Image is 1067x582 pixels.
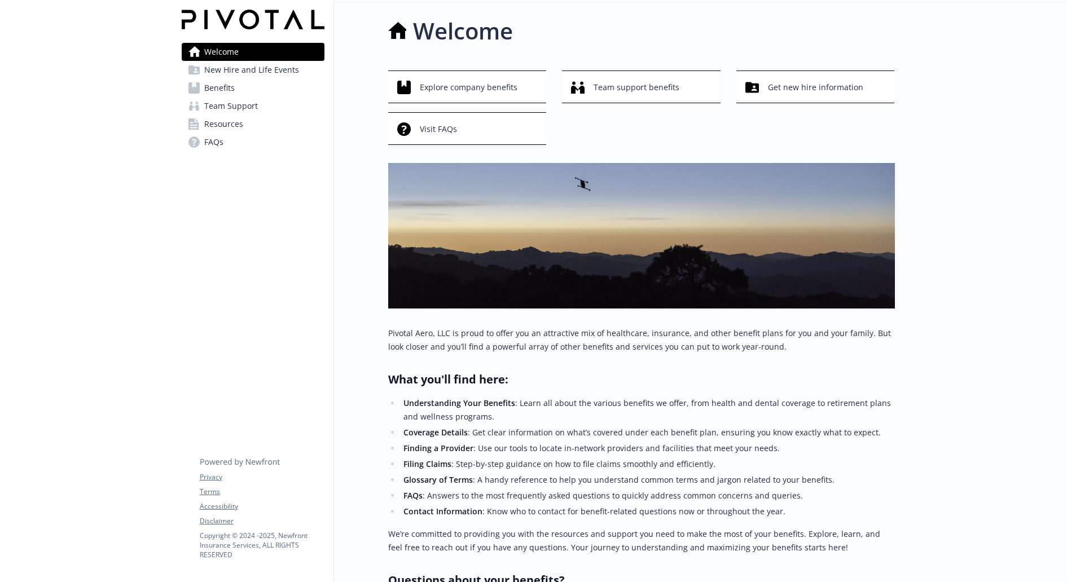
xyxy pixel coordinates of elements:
[401,473,895,487] li: : A handy reference to help you understand common terms and jargon related to your benefits.
[388,527,895,554] p: We’re committed to providing you with the resources and support you need to make the most of your...
[420,77,517,98] span: Explore company benefits
[200,516,324,526] a: Disclaimer
[403,427,468,438] strong: Coverage Details
[200,531,324,559] p: Copyright © 2024 - 2025 , Newfront Insurance Services, ALL RIGHTS RESERVED
[403,474,473,485] strong: Glossary of Terms
[736,70,895,103] button: Get new hire information
[768,77,863,98] span: Get new hire information
[388,327,895,354] p: Pivotal Aero, LLC is proud to offer you an attractive mix of healthcare, insurance, and other ben...
[403,443,473,453] strong: Finding a Provider
[401,426,895,439] li: : Get clear information on what’s covered under each benefit plan, ensuring you know exactly what...
[594,77,679,98] span: Team support benefits
[200,501,324,512] a: Accessibility
[200,487,324,497] a: Terms
[401,396,895,424] li: : Learn all about the various benefits we offer, from health and dental coverage to retirement pl...
[182,43,324,61] a: Welcome
[204,43,239,61] span: Welcome
[182,61,324,79] a: New Hire and Life Events
[200,472,324,482] a: Privacy
[182,115,324,133] a: Resources
[403,506,482,517] strong: Contact Information
[204,61,299,79] span: New Hire and Life Events
[403,398,515,408] strong: Understanding Your Benefits
[388,112,547,145] button: Visit FAQs
[562,70,721,103] button: Team support benefits
[401,457,895,471] li: : Step-by-step guidance on how to file claims smoothly and efficiently.
[388,163,895,308] img: overview page banner
[204,97,258,115] span: Team Support
[401,489,895,502] li: : Answers to the most frequently asked questions to quickly address common concerns and queries.
[413,14,513,48] h1: Welcome
[388,372,895,387] h2: What you'll find here:
[182,79,324,97] a: Benefits
[401,505,895,518] li: : Know who to contact for benefit-related questions now or throughout the year.
[420,118,457,140] span: Visit FAQs
[204,115,243,133] span: Resources
[204,133,223,151] span: FAQs
[204,79,235,97] span: Benefits
[182,133,324,151] a: FAQs
[403,458,451,469] strong: Filing Claims
[182,97,324,115] a: Team Support
[403,490,423,501] strong: FAQs
[401,442,895,455] li: : Use our tools to locate in-network providers and facilities that meet your needs.
[388,70,547,103] button: Explore company benefits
